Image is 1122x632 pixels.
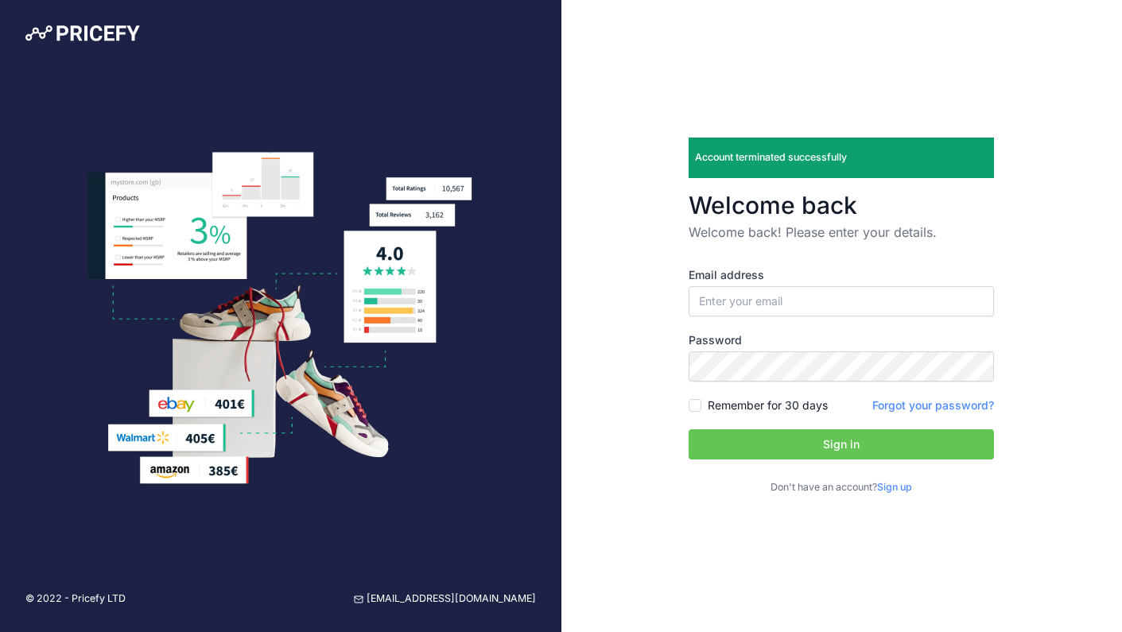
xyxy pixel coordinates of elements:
a: [EMAIL_ADDRESS][DOMAIN_NAME] [354,591,536,607]
button: Sign in [689,429,994,459]
a: Forgot your password? [872,398,994,412]
div: Account terminated successfully [689,138,994,178]
a: Sign up [877,481,912,493]
label: Password [689,332,994,348]
input: Enter your email [689,286,994,316]
label: Email address [689,267,994,283]
label: Remember for 30 days [708,397,828,413]
p: Welcome back! Please enter your details. [689,223,994,242]
img: Pricefy [25,25,140,41]
p: Don't have an account? [689,480,994,495]
h3: Welcome back [689,191,994,219]
p: © 2022 - Pricefy LTD [25,591,126,607]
